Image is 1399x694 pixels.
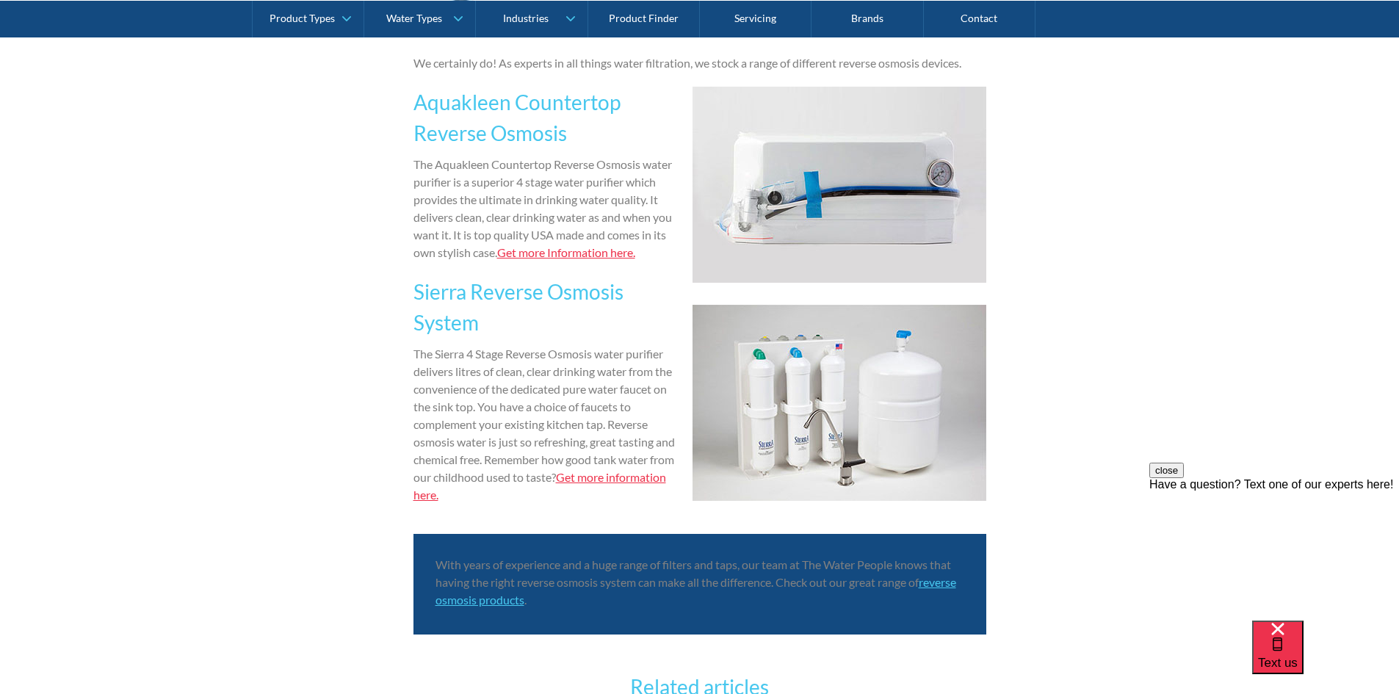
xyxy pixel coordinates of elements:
a: reverse osmosis products [435,575,956,607]
p: The Aquakleen Countertop Reverse Osmosis water purifier is a superior 4 stage water purifier whic... [413,156,986,261]
p: The Sierra 4 Stage Reverse Osmosis water purifier delivers litres of clean, clear drinking water ... [413,345,986,504]
a: Get more information here. [413,470,666,502]
img: countertop 4 stage reverse osmosis purifier WP6000 [693,87,986,283]
a: Get more Information here. [497,245,635,259]
h3: Aquakleen Countertop Reverse Osmosis [413,87,986,148]
p: With years of experience and a huge range of filters and taps, our team at The Water People knows... [435,556,964,609]
img: 4 stage reverse osmosis purifier WP6004 [693,305,986,501]
p: We certainly do! As experts in all things water filtration, we stock a range of different reverse... [413,54,986,72]
div: Water Types [386,12,442,24]
div: Industries [503,12,549,24]
h3: Sierra Reverse Osmosis System [413,276,986,338]
iframe: podium webchat widget bubble [1252,621,1399,694]
iframe: podium webchat widget prompt [1149,463,1399,639]
div: Product Types [270,12,335,24]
